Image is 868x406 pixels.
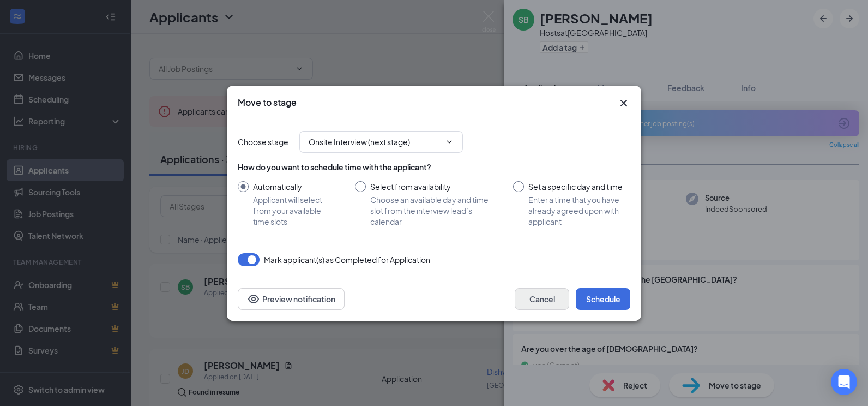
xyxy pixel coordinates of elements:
[238,136,291,148] span: Choose stage :
[617,97,630,110] svg: Cross
[515,288,569,310] button: Cancel
[238,288,345,310] button: Preview notificationEye
[238,162,630,172] div: How do you want to schedule time with the applicant?
[238,97,297,109] h3: Move to stage
[445,138,454,146] svg: ChevronDown
[576,288,630,310] button: Schedule
[247,292,260,306] svg: Eye
[264,253,430,266] span: Mark applicant(s) as Completed for Application
[831,369,857,395] div: Open Intercom Messenger
[617,97,630,110] button: Close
